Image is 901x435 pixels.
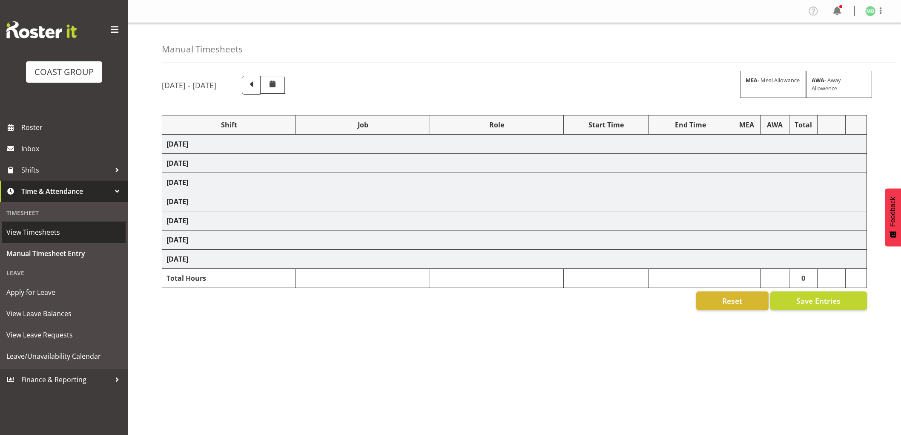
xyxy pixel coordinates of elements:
div: - Meal Allowance [740,71,806,98]
span: View Leave Balances [6,307,121,320]
h4: Manual Timesheets [162,44,243,54]
td: 0 [789,269,817,288]
div: Role [434,120,559,130]
span: Reset [722,295,742,306]
a: View Timesheets [2,222,126,243]
img: mike-bullock1158.jpg [865,6,875,16]
span: Finance & Reporting [21,373,111,386]
h5: [DATE] - [DATE] [162,81,216,90]
div: Job [300,120,425,130]
span: Inbox [21,142,123,155]
div: End Time [653,120,729,130]
div: Start Time [568,120,644,130]
span: Apply for Leave [6,286,121,299]
div: MEA [737,120,756,130]
div: AWA [765,120,785,130]
span: Feedback [889,197,897,227]
span: View Leave Requests [6,328,121,341]
span: Save Entries [796,295,841,306]
td: [DATE] [162,192,867,211]
a: Apply for Leave [2,282,126,303]
a: View Leave Requests [2,324,126,346]
span: Shifts [21,164,111,176]
div: - Away Allowence [806,71,872,98]
button: Save Entries [770,291,867,310]
div: COAST GROUP [34,66,94,78]
td: [DATE] [162,135,867,154]
div: Leave [2,264,126,282]
td: [DATE] [162,230,867,250]
a: Manual Timesheet Entry [2,243,126,264]
td: [DATE] [162,250,867,269]
span: View Timesheets [6,226,121,239]
img: Rosterit website logo [6,21,77,38]
div: Timesheet [2,204,126,222]
td: [DATE] [162,173,867,192]
span: Manual Timesheet Entry [6,247,121,260]
strong: AWA [812,76,824,84]
button: Reset [696,291,769,310]
span: Leave/Unavailability Calendar [6,350,121,363]
td: [DATE] [162,154,867,173]
a: Leave/Unavailability Calendar [2,346,126,367]
td: [DATE] [162,211,867,230]
span: Roster [21,121,123,134]
div: Shift [166,120,291,130]
strong: MEA [746,76,758,84]
td: Total Hours [162,269,296,288]
span: Time & Attendance [21,185,111,198]
a: View Leave Balances [2,303,126,324]
button: Feedback - Show survey [885,188,901,246]
div: Total [794,120,813,130]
